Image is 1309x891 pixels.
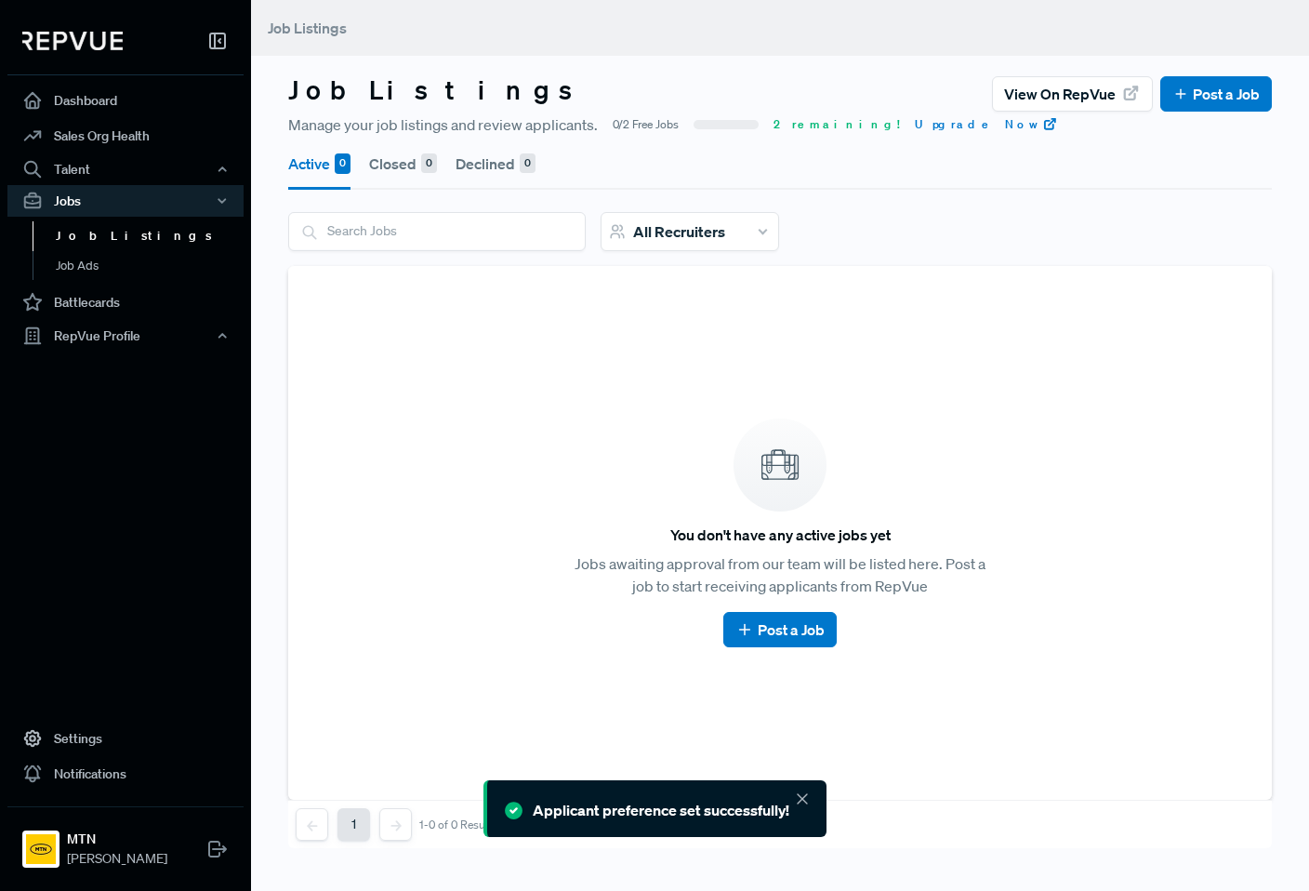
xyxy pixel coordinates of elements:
a: Sales Org Health [7,118,244,153]
input: Search Jobs [289,213,585,249]
nav: pagination [296,808,497,841]
div: 0 [520,153,535,174]
span: [PERSON_NAME] [67,849,167,869]
h3: Job Listings [288,74,589,106]
button: RepVue Profile [7,320,244,352]
a: Upgrade Now [915,116,1058,133]
span: All Recruiters [633,222,725,241]
strong: MTN [67,830,167,849]
a: Post a Job [735,618,824,641]
span: 0/2 Free Jobs [613,116,679,133]
a: Job Listings [33,221,269,251]
a: Settings [7,721,244,756]
button: Declined 0 [456,138,535,190]
img: MTN [26,834,56,864]
button: View on RepVue [992,76,1153,112]
img: RepVue [22,32,123,50]
button: Active 0 [288,138,350,190]
button: Post a Job [1160,76,1272,112]
button: Closed 0 [369,138,437,190]
a: Dashboard [7,83,244,118]
span: View on RepVue [1004,83,1116,105]
h6: You don't have any active jobs yet [670,526,891,544]
div: 1-0 of 0 Results [419,818,497,831]
a: Post a Job [1172,83,1260,105]
div: 0 [335,153,350,174]
span: Manage your job listings and review applicants. [288,113,598,136]
a: Notifications [7,756,244,791]
p: Jobs awaiting approval from our team will be listed here. Post a job to start receiving applicant... [569,552,992,597]
a: Job Ads [33,251,269,281]
div: 0 [421,153,437,174]
button: Previous [296,808,328,841]
button: Jobs [7,185,244,217]
button: Next [379,808,412,841]
a: Battlecards [7,285,244,320]
span: Job Listings [268,19,347,37]
span: 2 remaining! [773,116,900,133]
button: Talent [7,153,244,185]
a: MTNMTN[PERSON_NAME] [7,806,244,876]
button: 1 [337,808,370,841]
button: Post a Job [723,612,836,647]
